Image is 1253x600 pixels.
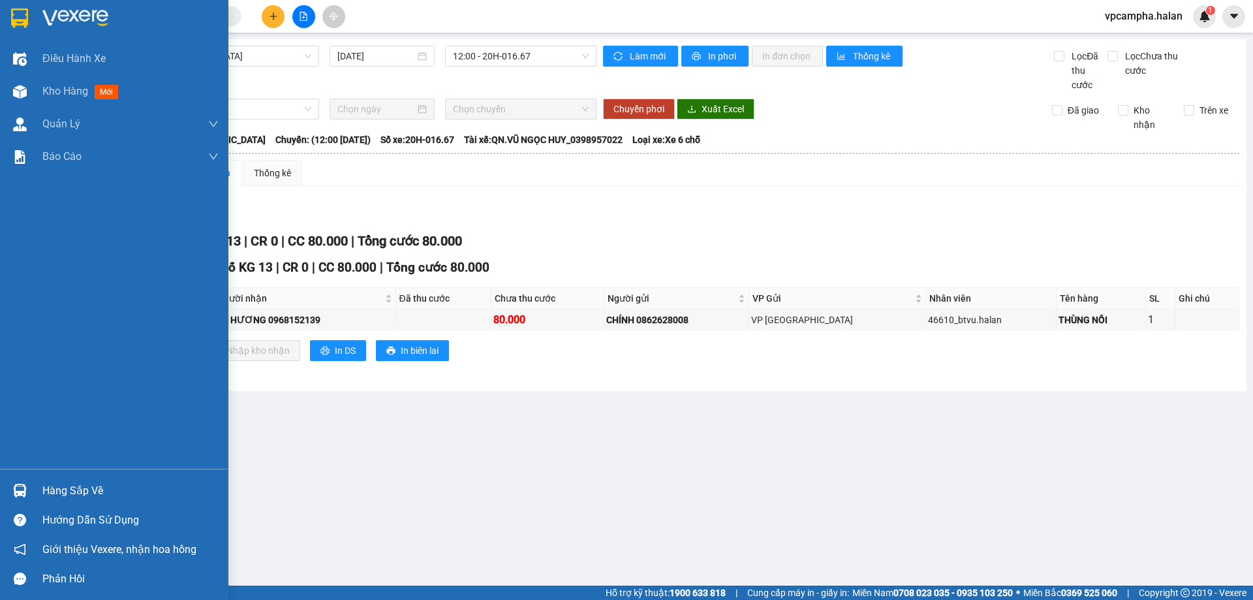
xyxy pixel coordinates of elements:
[826,46,903,67] button: bar-chartThống kê
[1199,10,1211,22] img: icon-new-feature
[42,148,82,165] span: Báo cáo
[358,233,462,249] span: Tổng cước 80.000
[1023,586,1117,600] span: Miền Bắc
[276,260,279,275] span: |
[853,49,892,63] span: Thống kê
[42,85,88,97] span: Kho hàng
[208,119,219,129] span: down
[322,5,345,28] button: aim
[11,8,28,28] img: logo-vxr
[453,46,589,66] span: 12:00 - 20H-016.67
[396,288,492,309] th: Đã thu cước
[751,313,923,327] div: VP [GEOGRAPHIC_DATA]
[318,260,377,275] span: CC 80.000
[262,5,285,28] button: plus
[337,49,415,63] input: 12/10/2025
[606,313,746,327] div: CHÍNH 0862628008
[1194,103,1233,118] span: Trên xe
[1094,8,1193,24] span: vpcampha.halan
[687,104,696,115] span: download
[312,260,315,275] span: |
[42,569,219,589] div: Phản hồi
[401,343,439,358] span: In biên lai
[681,46,749,67] button: printerIn phơi
[1062,103,1104,118] span: Đã giao
[1057,288,1146,309] th: Tên hàng
[1148,311,1173,328] div: 1
[608,291,735,306] span: Người gửi
[606,586,726,600] span: Hỗ trợ kỹ thuật:
[747,586,849,600] span: Cung cấp máy in - giấy in:
[42,50,106,67] span: Điều hành xe
[603,99,675,119] button: Chuyển phơi
[14,543,26,556] span: notification
[453,99,589,119] span: Chọn chuyến
[13,85,27,99] img: warehouse-icon
[1228,10,1240,22] span: caret-down
[42,541,196,558] span: Giới thiệu Vexere, nhận hoa hồng
[1016,590,1020,595] span: ⚪️
[1120,49,1187,78] span: Lọc Chưa thu cước
[42,481,219,501] div: Hàng sắp về
[95,85,118,99] span: mới
[376,340,449,361] button: printerIn biên lai
[1128,103,1174,132] span: Kho nhận
[337,102,415,116] input: Chọn ngày
[1059,313,1143,327] div: THÙNG NỒI
[692,52,703,62] span: printer
[1181,588,1190,597] span: copyright
[670,588,726,598] strong: 1900 633 818
[202,340,300,361] button: downloadNhập kho nhận
[386,346,395,356] span: printer
[1208,6,1213,15] span: 1
[310,340,366,361] button: printerIn DS
[13,484,27,497] img: warehouse-icon
[320,346,330,356] span: printer
[275,133,371,147] span: Chuyến: (12:00 [DATE])
[299,12,308,21] span: file-add
[244,233,247,249] span: |
[216,313,393,327] div: CÔ HƯƠNG 0968152139
[603,46,678,67] button: syncLàm mới
[269,12,278,21] span: plus
[380,260,383,275] span: |
[613,52,625,62] span: sync
[351,233,354,249] span: |
[42,511,219,530] div: Hướng dẫn sử dụng
[1127,586,1129,600] span: |
[1222,5,1245,28] button: caret-down
[42,116,80,132] span: Quản Lý
[13,118,27,131] img: warehouse-icon
[491,288,604,309] th: Chưa thu cước
[283,260,309,275] span: CR 0
[13,52,27,66] img: warehouse-icon
[632,133,700,147] span: Loại xe: Xe 6 chỗ
[292,5,315,28] button: file-add
[14,514,26,526] span: question-circle
[1061,588,1117,598] strong: 0369 525 060
[254,166,291,180] div: Thống kê
[1146,288,1175,309] th: SL
[386,260,489,275] span: Tổng cước 80.000
[852,586,1013,600] span: Miền Nam
[208,151,219,162] span: down
[335,343,356,358] span: In DS
[217,291,382,306] span: Người nhận
[749,309,926,330] td: VP Hà Đông
[926,288,1057,309] th: Nhân viên
[288,233,348,249] span: CC 80.000
[735,586,737,600] span: |
[13,150,27,164] img: solution-icon
[752,46,823,67] button: In đơn chọn
[1206,6,1215,15] sup: 1
[837,52,848,62] span: bar-chart
[464,133,623,147] span: Tài xế: QN.VŨ NGỌC HUY_0398957022
[221,260,273,275] span: Số KG 13
[281,233,285,249] span: |
[630,49,668,63] span: Làm mới
[380,133,454,147] span: Số xe: 20H-016.67
[14,573,26,585] span: message
[708,49,738,63] span: In phơi
[752,291,912,306] span: VP Gửi
[677,99,754,119] button: downloadXuất Excel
